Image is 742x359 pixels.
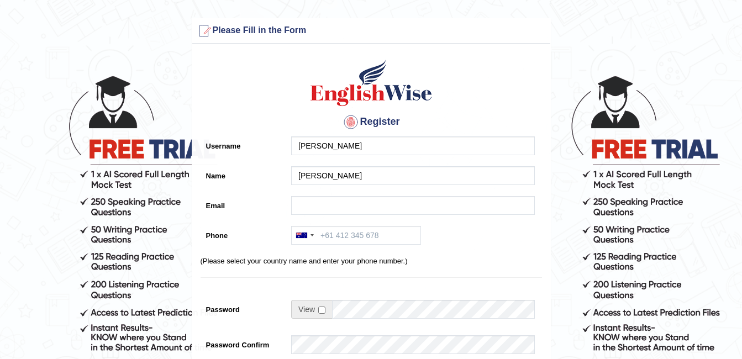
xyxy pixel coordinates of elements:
[308,58,434,108] img: Logo of English Wise create a new account for intelligent practice with AI
[201,136,286,151] label: Username
[201,113,542,131] h4: Register
[201,300,286,315] label: Password
[201,196,286,211] label: Email
[291,226,421,245] input: +61 412 345 678
[195,22,548,40] h3: Please Fill in the Form
[292,226,317,244] div: Australia: +61
[201,226,286,241] label: Phone
[201,256,542,266] p: (Please select your country name and enter your phone number.)
[201,166,286,181] label: Name
[318,307,325,314] input: Show/Hide Password
[201,335,286,350] label: Password Confirm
